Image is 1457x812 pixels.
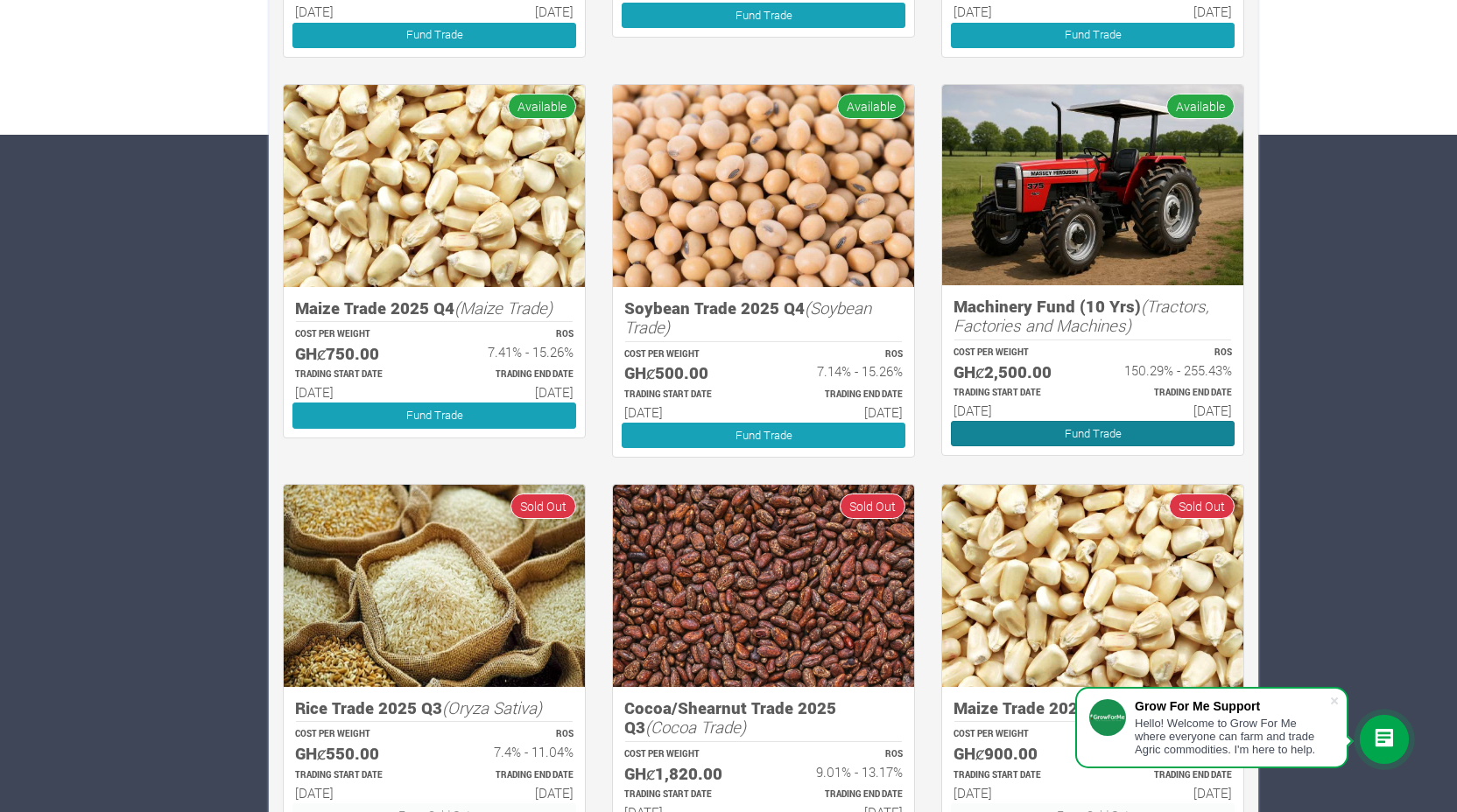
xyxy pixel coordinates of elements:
h5: GHȼ2,500.00 [954,362,1077,382]
p: Estimated Trading End Date [1109,387,1232,400]
p: Estimated Trading Start Date [295,769,419,782]
p: Estimated Trading End Date [779,388,903,402]
h5: GHȼ500.00 [624,363,748,383]
h6: [DATE] [1109,402,1232,418]
p: COST PER WEIGHT [295,728,419,741]
span: Available [508,94,576,119]
p: ROS [450,328,574,341]
p: COST PER WEIGHT [624,748,748,761]
i: (Oryza Sativa) [442,696,542,718]
a: Fund Trade [622,3,905,28]
h6: [DATE] [954,3,1077,19]
p: ROS [779,748,903,761]
h6: [DATE] [954,402,1077,418]
h6: [DATE] [624,404,748,420]
p: Estimated Trading End Date [450,368,574,381]
img: growforme image [942,485,1243,687]
h6: 7.41% - 15.26% [450,344,574,360]
p: COST PER WEIGHT [624,348,748,361]
h5: Machinery Fund (10 Yrs) [954,297,1232,336]
h5: GHȼ900.00 [954,744,1077,764]
a: Fund Trade [292,23,576,48]
h6: 9.01% - 13.17% [779,764,903,780]
span: Available [837,94,905,119]
a: Fund Trade [292,402,576,428]
p: COST PER WEIGHT [954,728,1077,741]
h6: [DATE] [1109,3,1232,19]
h5: Rice Trade 2025 Q3 [295,698,574,718]
p: COST PER WEIGHT [954,346,1077,360]
h5: Soybean Trade 2025 Q4 [624,298,903,338]
img: growforme image [613,485,914,687]
h6: [DATE] [295,384,419,400]
h5: GHȼ750.00 [295,344,419,364]
i: (Soybean Trade) [624,297,871,339]
h6: [DATE] [779,404,903,420]
p: COST PER WEIGHT [295,328,419,341]
div: Hello! Welcome to Grow For Me where everyone can farm and trade Agric commodities. I'm here to help. [1135,717,1329,756]
i: (Tractors, Factories and Machines) [954,295,1209,337]
div: Grow For Me Support [1135,699,1329,713]
a: Fund Trade [951,421,1235,446]
a: Fund Trade [622,423,905,448]
h6: 7.4% - 11.04% [450,744,574,759]
h6: 7.14% - 15.26% [779,363,903,379]
h5: Cocoa/Shearnut Trade 2025 Q3 [624,698,903,738]
i: (Cocoa Trade) [645,716,746,738]
span: Sold Out [510,493,576,519]
h6: [DATE] [295,3,419,19]
h6: [DATE] [1109,785,1232,801]
h5: GHȼ1,820.00 [624,764,748,784]
p: ROS [779,348,903,361]
p: Estimated Trading Start Date [954,769,1077,782]
h5: Maize Trade 2025 Q3 [954,698,1232,718]
h6: [DATE] [295,785,419,801]
h6: [DATE] [450,785,574,801]
a: Fund Trade [951,23,1235,48]
h6: [DATE] [450,3,574,19]
h6: [DATE] [450,384,574,400]
img: growforme image [942,85,1243,285]
p: Estimated Trading Start Date [624,788,748,801]
img: growforme image [284,85,585,287]
p: Estimated Trading End Date [450,769,574,782]
p: Estimated Trading Start Date [295,368,419,381]
h5: GHȼ550.00 [295,744,419,764]
p: ROS [1109,346,1232,360]
p: Estimated Trading End Date [1109,769,1232,782]
h5: Maize Trade 2025 Q4 [295,298,574,318]
span: Sold Out [840,493,905,519]
img: growforme image [613,85,914,287]
h6: 150.29% - 255.43% [1109,362,1232,378]
span: Available [1166,94,1235,119]
p: ROS [450,728,574,741]
i: (Maize Trade) [454,297,553,318]
h6: [DATE] [954,785,1077,801]
img: growforme image [284,485,585,687]
p: Estimated Trading End Date [779,788,903,801]
p: Estimated Trading Start Date [624,388,748,402]
p: Estimated Trading Start Date [954,387,1077,400]
span: Sold Out [1169,493,1235,519]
